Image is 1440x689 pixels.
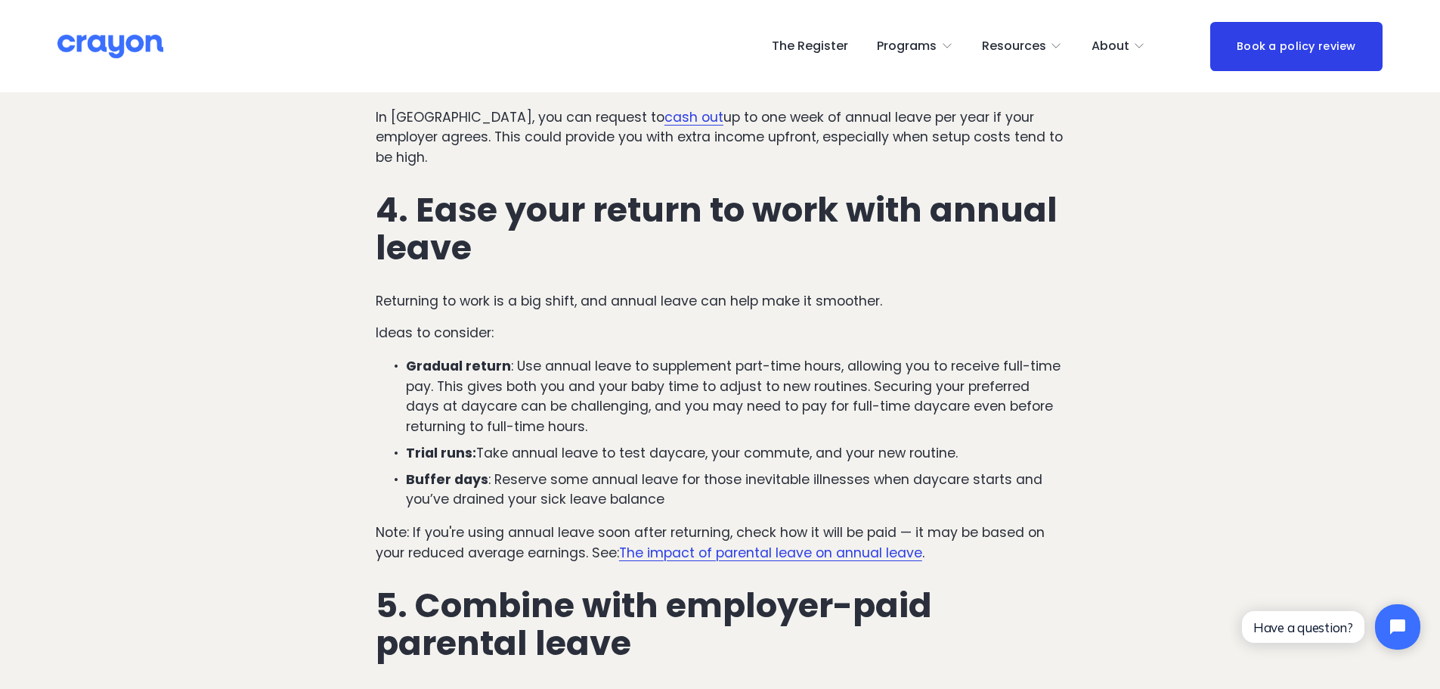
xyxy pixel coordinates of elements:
img: Crayon [57,33,163,60]
a: The impact of parental leave on annual leave [619,544,922,562]
p: : Use annual leave to supplement part-time hours, allowing you to receive full-time pay. This giv... [406,356,1064,436]
p: Ideas to consider: [376,323,1064,343]
a: folder dropdown [982,34,1063,58]
p: Take annual leave to test daycare, your commute, and your new routine. [406,443,1064,463]
p: In [GEOGRAPHIC_DATA], you can request to up to one week of annual leave per year if your employer... [376,107,1064,167]
span: Resources [982,36,1046,57]
a: folder dropdown [877,34,953,58]
a: cash out [664,108,723,126]
p: : Reserve some annual leave for those inevitable illnesses when daycare starts and you’ve drained... [406,470,1064,510]
iframe: Tidio Chat [1229,591,1433,663]
p: Note: If you're using annual leave soon after returning, check how it will be paid — it may be ba... [376,523,1064,563]
h2: 5. Combine with employer-paid parental leave [376,587,1064,663]
strong: Buffer days [406,470,488,489]
span: Programs [877,36,937,57]
strong: Trial runs: [406,444,476,462]
p: Returning to work is a big shift, and annual leave can help make it smoother. [376,291,1064,311]
strong: Gradual return [406,357,511,375]
a: Book a policy review [1210,22,1383,71]
h2: 4. Ease your return to work with annual leave [376,191,1064,267]
a: folder dropdown [1092,34,1146,58]
a: The Register [772,34,848,58]
span: About [1092,36,1129,57]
